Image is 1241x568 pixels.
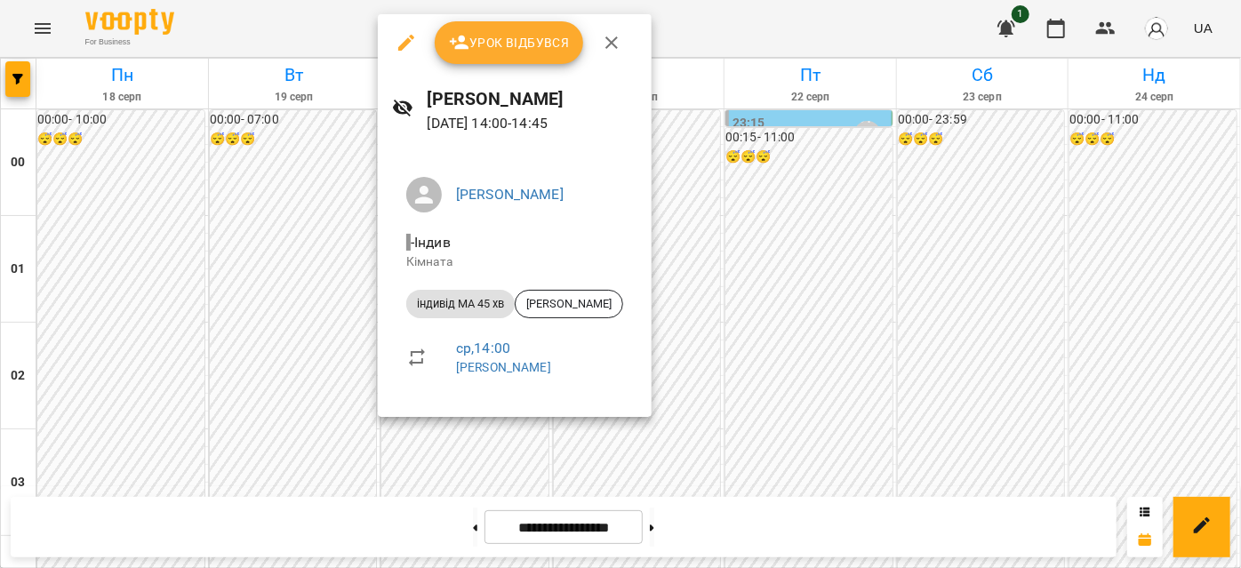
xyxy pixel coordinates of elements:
[435,21,584,64] button: Урок відбувся
[516,296,622,312] span: [PERSON_NAME]
[456,186,564,203] a: [PERSON_NAME]
[428,85,637,113] h6: [PERSON_NAME]
[456,360,551,374] a: [PERSON_NAME]
[449,32,570,53] span: Урок відбувся
[515,290,623,318] div: [PERSON_NAME]
[406,296,515,312] span: індивід МА 45 хв
[406,253,623,271] p: Кімната
[428,113,637,134] p: [DATE] 14:00 - 14:45
[456,340,510,356] a: ср , 14:00
[406,234,454,251] span: - Індив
